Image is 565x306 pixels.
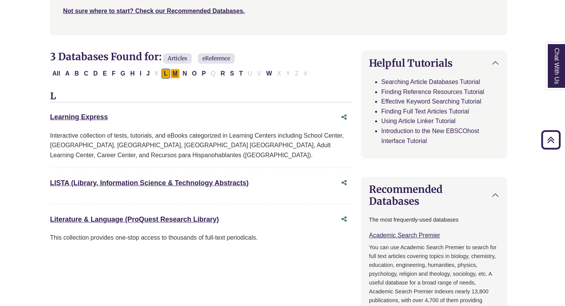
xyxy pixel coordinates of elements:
[82,69,91,79] button: Filter Results C
[336,110,352,125] button: Share this database
[369,216,499,224] p: The most frequently-used databases
[50,91,352,102] h3: L
[199,69,208,79] button: Filter Results P
[72,69,82,79] button: Filter Results B
[50,131,352,160] div: Interactive collection of tests, tutorials, and eBooks categorized in Learning Centers including ...
[163,53,192,64] span: Articles
[381,118,456,124] a: Using Article Linker Tutorial
[264,69,274,79] button: Filter Results W
[228,69,237,79] button: Filter Results S
[50,69,62,79] button: All
[100,69,109,79] button: Filter Results E
[128,69,137,79] button: Filter Results H
[63,69,72,79] button: Filter Results A
[237,69,245,79] button: Filter Results T
[50,216,219,223] a: Literature & Language (ProQuest Research Library)
[381,89,484,95] a: Finding Reference Resources Tutorial
[162,69,170,79] button: Filter Results L
[361,51,507,75] button: Helpful Tutorials
[336,176,352,190] button: Share this database
[118,69,127,79] button: Filter Results G
[50,233,352,243] p: This collection provides one-stop access to thousands of full-text periodicals.
[198,53,235,64] span: eReference
[50,179,249,187] a: LISTA (Library, Information Science & Technology Abstracts)
[381,98,481,105] a: Effective Keyword Searching Tutorial
[336,212,352,227] button: Share this database
[539,135,563,145] a: Back to Top
[63,8,245,14] a: Not sure where to start? Check our Recommended Databases.
[50,50,162,63] span: 3 Databases Found for:
[218,69,227,79] button: Filter Results R
[381,79,480,85] a: Searching Article Databases Tutorial
[180,69,189,79] button: Filter Results N
[50,113,108,121] a: Learning Express
[109,69,118,79] button: Filter Results F
[137,69,144,79] button: Filter Results I
[170,69,180,79] button: Filter Results M
[190,69,199,79] button: Filter Results O
[381,128,479,144] a: Introduction to the New EBSCOhost Interface Tutorial
[50,70,310,76] div: Alpha-list to filter by first letter of database name
[361,177,507,213] button: Recommended Databases
[144,69,152,79] button: Filter Results J
[381,108,469,115] a: Finding Full Text Articles Tutorial
[91,69,100,79] button: Filter Results D
[369,232,440,239] a: Academic Search Premier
